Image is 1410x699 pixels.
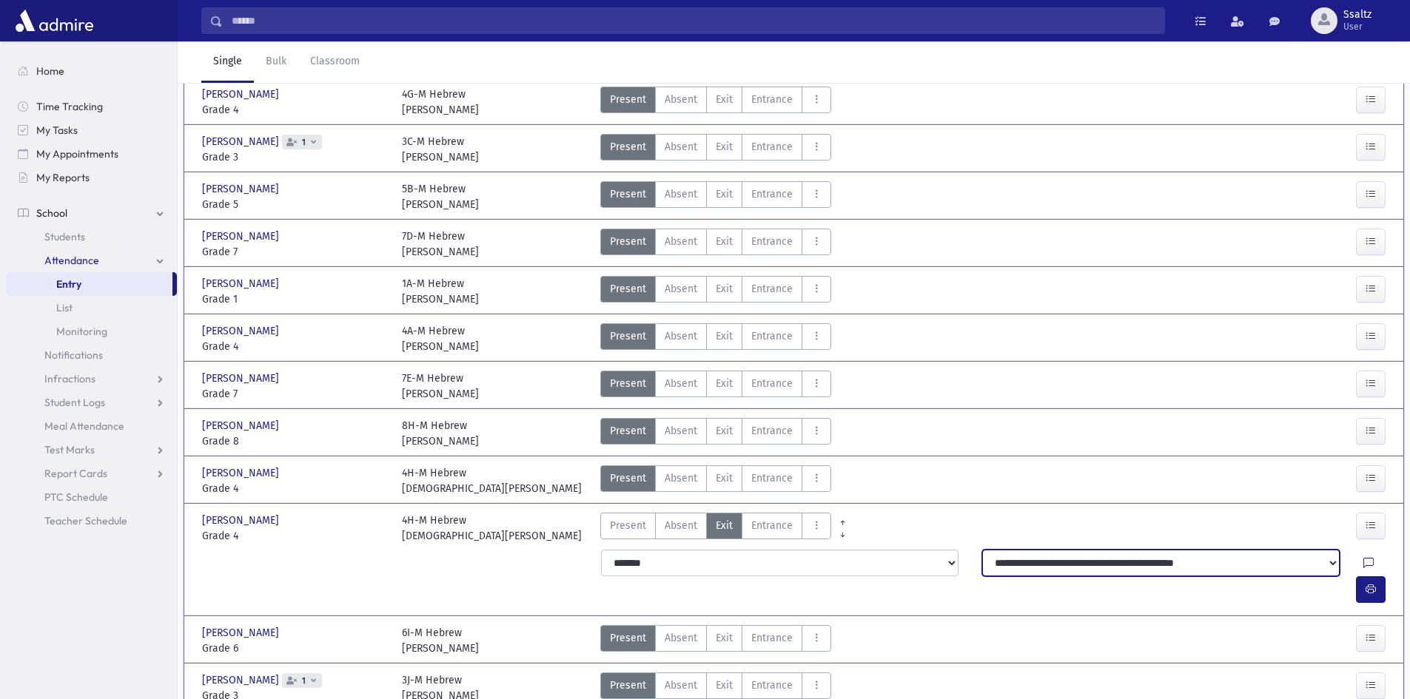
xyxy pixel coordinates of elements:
span: Present [610,423,646,439]
div: 3C-M Hebrew [PERSON_NAME] [402,134,479,165]
span: Present [610,630,646,646]
span: Exit [716,423,733,439]
div: 5B-M Hebrew [PERSON_NAME] [402,181,479,212]
span: Entrance [751,518,793,533]
a: Time Tracking [6,95,177,118]
span: Present [610,678,646,693]
span: Absent [665,328,697,344]
span: Exit [716,470,733,486]
span: Grade 7 [202,244,387,260]
span: Absent [665,678,697,693]
a: Infractions [6,367,177,391]
a: My Tasks [6,118,177,142]
span: Meal Attendance [44,419,124,433]
span: Report Cards [44,467,107,480]
span: User [1343,21,1372,33]
div: AttTypes [600,229,831,260]
div: AttTypes [600,625,831,656]
span: Entrance [751,423,793,439]
a: Meal Attendance [6,414,177,438]
span: Time Tracking [36,100,103,113]
span: [PERSON_NAME] [202,181,282,197]
div: AttTypes [600,87,831,118]
a: Test Marks [6,438,177,462]
img: AdmirePro [12,6,97,36]
span: [PERSON_NAME] [202,672,282,688]
span: Present [610,376,646,391]
span: Absent [665,470,697,486]
div: 7D-M Hebrew [PERSON_NAME] [402,229,479,260]
span: Test Marks [44,443,95,456]
div: AttTypes [600,418,831,449]
a: PTC Schedule [6,485,177,509]
span: [PERSON_NAME] [202,87,282,102]
span: Grade 3 [202,149,387,165]
span: Entrance [751,92,793,107]
a: Classroom [298,41,372,83]
span: Absent [665,139,697,155]
div: AttTypes [600,513,831,544]
div: AttTypes [600,323,831,354]
span: Entry [56,277,81,291]
span: Notifications [44,348,103,362]
span: School [36,206,67,220]
div: 4H-M Hebrew [DEMOGRAPHIC_DATA][PERSON_NAME] [402,513,582,544]
span: Grade 5 [202,197,387,212]
span: Absent [665,234,697,249]
span: Exit [716,234,733,249]
div: AttTypes [600,181,831,212]
span: [PERSON_NAME] [202,371,282,386]
span: List [56,301,73,314]
span: Present [610,139,646,155]
span: Grade 4 [202,339,387,354]
span: PTC Schedule [44,490,108,504]
span: Absent [665,186,697,202]
span: [PERSON_NAME] [202,418,282,433]
span: [PERSON_NAME] [202,134,282,149]
div: AttTypes [600,276,831,307]
span: Exit [716,518,733,533]
div: AttTypes [600,465,831,496]
a: Report Cards [6,462,177,485]
div: 8H-M Hebrew [PERSON_NAME] [402,418,479,449]
div: 6I-M Hebrew [PERSON_NAME] [402,625,479,656]
span: Exit [716,678,733,693]
span: Infractions [44,372,95,385]
span: Ssaltz [1343,9,1372,21]
span: Present [610,92,646,107]
span: Grade 4 [202,481,387,496]
a: My Reports [6,166,177,189]
span: [PERSON_NAME] [202,465,282,481]
span: Entrance [751,139,793,155]
span: Exit [716,376,733,391]
span: Exit [716,92,733,107]
span: Present [610,186,646,202]
a: Bulk [254,41,298,83]
div: 4A-M Hebrew [PERSON_NAME] [402,323,479,354]
input: Search [223,7,1164,34]
span: Absent [665,376,697,391]
span: Present [610,470,646,486]
a: Student Logs [6,391,177,414]
a: Entry [6,272,172,296]
span: Attendance [44,254,99,267]
span: Present [610,328,646,344]
span: [PERSON_NAME] [202,323,282,339]
span: Grade 8 [202,433,387,449]
span: Student Logs [44,396,105,409]
a: Home [6,59,177,83]
span: Grade 6 [202,641,387,656]
span: Absent [665,423,697,439]
span: Entrance [751,328,793,344]
span: Exit [716,186,733,202]
span: Teacher Schedule [44,514,127,527]
span: 1 [299,138,309,147]
a: Monitoring [6,320,177,343]
span: Entrance [751,281,793,297]
span: Home [36,64,64,78]
a: Attendance [6,249,177,272]
div: 1A-M Hebrew [PERSON_NAME] [402,276,479,307]
span: Grade 1 [202,291,387,307]
span: Exit [716,139,733,155]
span: [PERSON_NAME] [202,513,282,528]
